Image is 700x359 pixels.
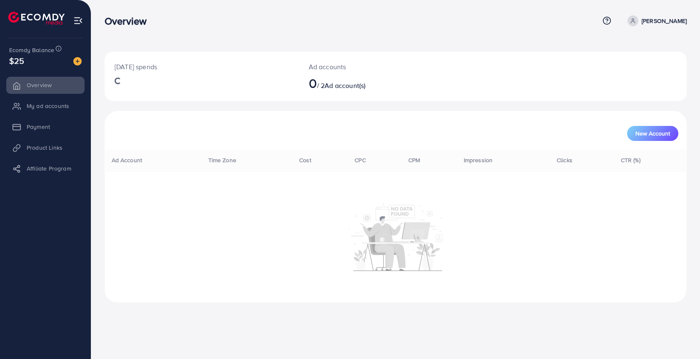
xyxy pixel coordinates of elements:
p: Ad accounts [309,62,434,72]
span: $25 [9,55,24,67]
img: image [73,57,82,65]
p: [PERSON_NAME] [642,16,687,26]
span: New Account [635,131,670,136]
span: Ad account(s) [325,81,365,90]
img: logo [8,12,65,25]
h3: Overview [105,15,153,27]
button: New Account [627,126,678,141]
span: Ecomdy Balance [9,46,54,54]
img: menu [73,16,83,25]
a: [PERSON_NAME] [624,15,687,26]
span: 0 [309,73,317,93]
p: [DATE] spends [115,62,289,72]
h2: / 2 [309,75,434,91]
